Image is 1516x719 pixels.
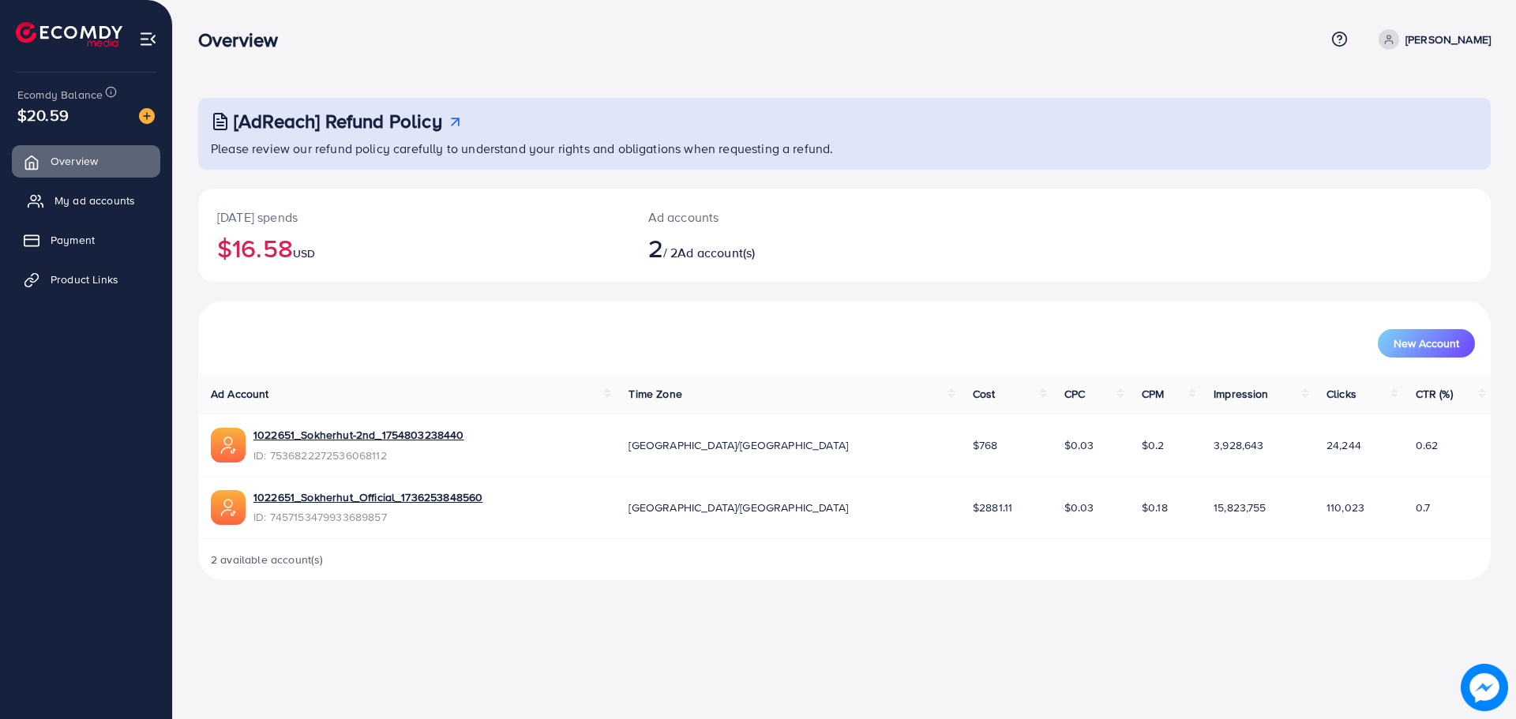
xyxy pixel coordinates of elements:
span: Cost [973,386,996,402]
span: Impression [1214,386,1269,402]
span: Clicks [1326,386,1357,402]
span: ID: 7457153479933689857 [253,509,482,525]
span: 110,023 [1326,500,1364,515]
img: menu [139,30,157,48]
span: $0.2 [1142,437,1165,453]
span: $2881.11 [973,500,1012,515]
span: ID: 7536822272536068112 [253,448,464,463]
p: Please review our refund policy carefully to understand your rights and obligations when requesti... [211,139,1481,158]
span: $768 [973,437,998,453]
span: $0.18 [1142,500,1168,515]
span: Ad Account [211,386,269,402]
span: Ad account(s) [677,244,755,261]
button: New Account [1378,329,1475,358]
a: Payment [12,224,160,256]
span: 2 available account(s) [211,552,324,567]
h3: Overview [198,28,291,51]
h3: [AdReach] Refund Policy [234,110,442,133]
span: Product Links [51,271,118,287]
span: $0.03 [1064,437,1094,453]
a: Product Links [12,264,160,295]
a: Overview [12,145,160,177]
span: [GEOGRAPHIC_DATA]/[GEOGRAPHIC_DATA] [629,437,848,453]
span: 24,244 [1326,437,1361,453]
span: Overview [51,153,98,169]
span: Payment [51,232,95,248]
span: $0.03 [1064,500,1094,515]
img: image [139,108,155,124]
a: 1022651_Sokherhut-2nd_1754803238440 [253,427,464,443]
span: Ecomdy Balance [17,87,103,103]
span: New Account [1394,338,1459,349]
span: 2 [648,230,663,266]
p: [DATE] spends [217,208,610,227]
a: [PERSON_NAME] [1372,29,1491,50]
h2: $16.58 [217,233,610,263]
span: 0.7 [1416,500,1430,515]
h2: / 2 [648,233,933,263]
img: logo [16,22,122,47]
span: CPC [1064,386,1085,402]
a: My ad accounts [12,185,160,216]
img: image [1461,664,1508,711]
span: 3,928,643 [1214,437,1263,453]
span: My ad accounts [54,193,135,208]
p: Ad accounts [648,208,933,227]
span: 15,823,755 [1214,500,1266,515]
p: [PERSON_NAME] [1405,30,1491,49]
a: 1022651_Sokherhut_Official_1736253848560 [253,489,482,505]
span: USD [293,245,315,261]
span: 0.62 [1416,437,1439,453]
span: CPM [1142,386,1164,402]
img: ic-ads-acc.e4c84228.svg [211,490,246,525]
span: CTR (%) [1416,386,1453,402]
span: [GEOGRAPHIC_DATA]/[GEOGRAPHIC_DATA] [629,500,848,515]
img: ic-ads-acc.e4c84228.svg [211,428,246,462]
span: $20.59 [17,103,69,126]
span: Time Zone [629,386,681,402]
